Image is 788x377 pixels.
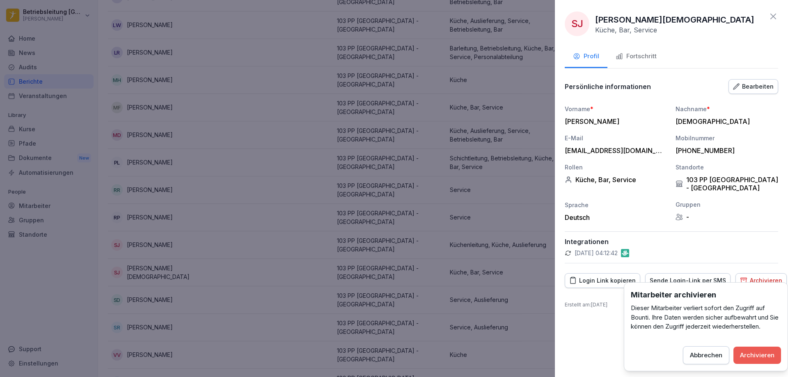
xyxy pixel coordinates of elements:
button: Abbrechen [683,346,729,364]
div: Archivieren [740,351,774,360]
button: Archivieren [733,347,781,364]
div: Standorte [676,163,778,171]
div: Profil [573,52,599,61]
div: Deutsch [565,213,667,222]
button: Archivieren [735,273,787,288]
button: Login Link kopieren [565,273,640,288]
div: Gruppen [676,200,778,209]
div: [PHONE_NUMBER] [676,146,774,155]
div: Archivieren [740,276,782,285]
div: Bearbeiten [733,82,774,91]
button: Profil [565,46,607,68]
div: Login Link kopieren [569,276,636,285]
button: Bearbeiten [728,79,778,94]
div: Fortschritt [616,52,657,61]
p: Persönliche informationen [565,82,651,91]
div: [PERSON_NAME] [565,117,663,126]
div: Rollen [565,163,667,171]
div: [DEMOGRAPHIC_DATA] [676,117,774,126]
div: Sprache [565,201,667,209]
div: Nachname [676,105,778,113]
div: Sende Login-Link per SMS [650,276,726,285]
p: [DATE] 04:12:42 [575,249,618,257]
h3: Mitarbeiter archivieren [631,289,781,300]
div: - [676,213,778,221]
img: gastromatic.png [621,249,629,257]
p: [PERSON_NAME][DEMOGRAPHIC_DATA] [595,14,754,26]
p: Küche, Bar, Service [595,26,657,34]
div: SJ [565,11,589,36]
p: Dieser Mitarbeiter verliert sofort den Zugriff auf Bounti. Ihre Daten werden sicher aufbewahrt un... [631,304,781,331]
div: Küche, Bar, Service [565,176,667,184]
button: Sende Login-Link per SMS [645,273,731,288]
div: Abbrechen [690,351,722,360]
div: 103 PP [GEOGRAPHIC_DATA] - [GEOGRAPHIC_DATA] [676,176,778,192]
button: Fortschritt [607,46,665,68]
p: Erstellt am : [DATE] [565,301,778,308]
p: Integrationen [565,238,778,246]
div: Vorname [565,105,667,113]
div: [EMAIL_ADDRESS][DOMAIN_NAME] [565,146,663,155]
div: E-Mail [565,134,667,142]
div: Mobilnummer [676,134,778,142]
